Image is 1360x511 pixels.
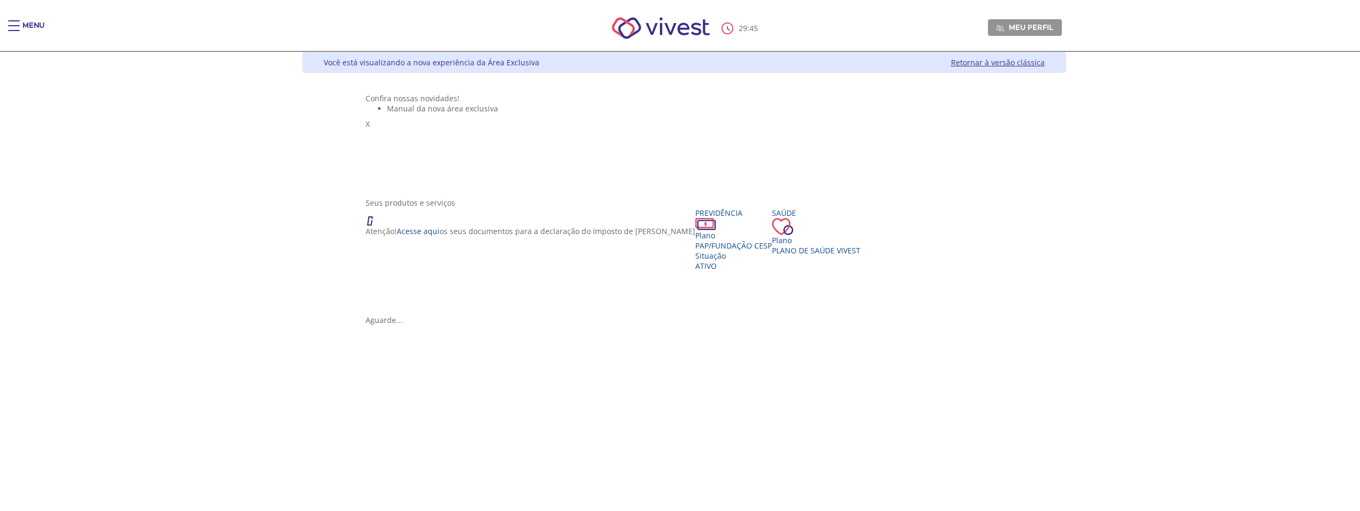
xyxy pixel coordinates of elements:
div: Seus produtos e serviços [366,198,1002,208]
div: Plano [695,230,772,241]
a: Meu perfil [988,19,1062,35]
div: : [722,22,760,34]
img: ico_atencao.png [366,208,384,226]
div: Menu [23,20,44,42]
div: Aguarde... [366,315,1002,325]
div: Você está visualizando a nova experiência da Área Exclusiva [324,57,539,67]
img: Vivest [600,5,722,51]
section: <span lang="pt-BR" dir="ltr">Visualizador do Conteúdo da Web</span> 1 [366,93,1002,187]
section: <span lang="en" dir="ltr">ProdutosCard</span> [366,198,1002,325]
span: Manual da nova área exclusiva [387,103,498,114]
div: Saúde [772,208,860,218]
a: Retornar à versão clássica [951,57,1045,67]
img: ico_coracao.png [772,218,793,235]
div: Previdência [695,208,772,218]
span: X [366,119,370,129]
div: Situação [695,251,772,261]
div: Confira nossas novidades! [366,93,1002,103]
span: Plano de Saúde VIVEST [772,245,860,255]
span: Meu perfil [1009,22,1053,32]
span: Ativo [695,261,717,271]
a: Previdência PlanoPAP/Fundação CESP SituaçãoAtivo [695,208,772,271]
span: 29 [739,23,747,33]
a: Saúde PlanoPlano de Saúde VIVEST [772,208,860,255]
span: 45 [749,23,758,33]
img: ico_dinheiro.png [695,218,716,230]
span: PAP/Fundação CESP [695,241,772,251]
img: Meu perfil [996,24,1004,32]
p: Atenção! os seus documentos para a declaração do Imposto de [PERSON_NAME] [366,226,695,236]
div: Plano [772,235,860,245]
a: Acesse aqui [397,226,440,236]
